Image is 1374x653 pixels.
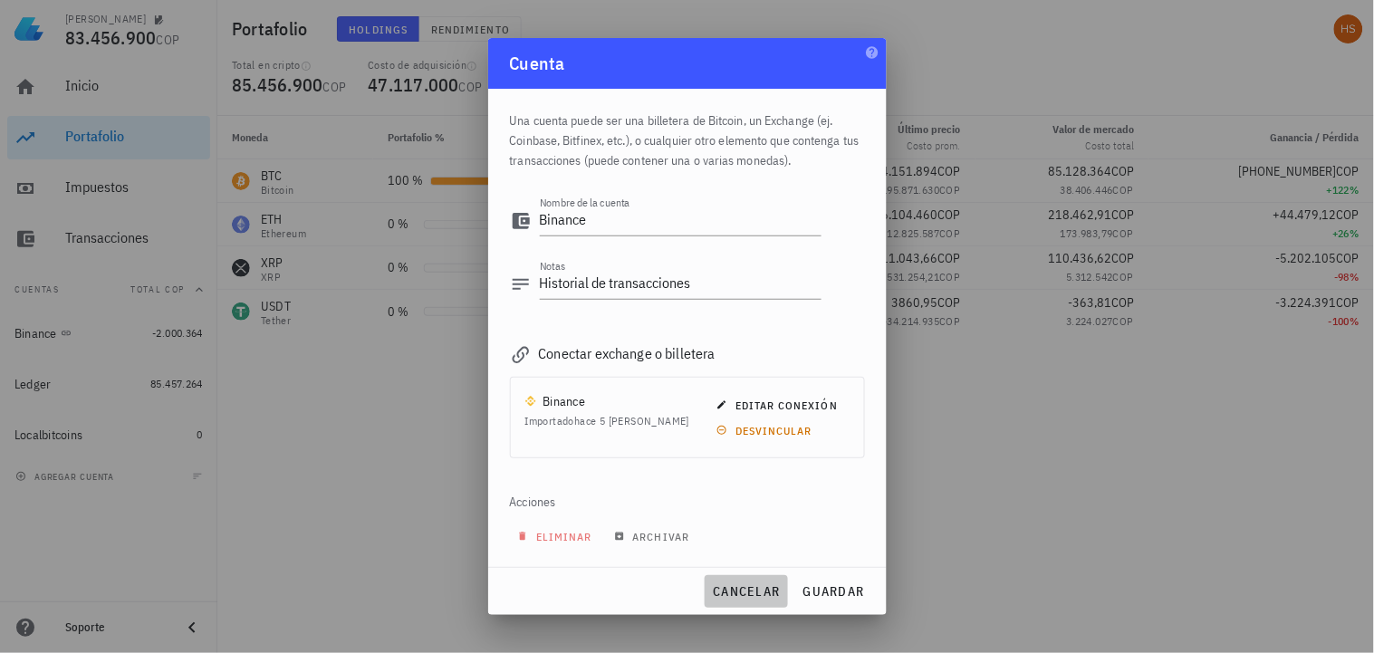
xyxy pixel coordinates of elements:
span: Importado [525,414,690,427]
button: guardar [795,575,872,608]
div: Conectar exchange o billetera [510,341,865,366]
span: guardar [802,583,865,600]
div: Una cuenta puede ser una billetera de Bitcoin, un Exchange (ej. Coinbase, Bitfinex, etc.), o cual... [510,89,865,181]
div: Binance [543,392,586,410]
button: editar conexión [708,392,849,418]
button: cancelar [705,575,787,608]
button: archivar [606,523,701,549]
label: Nombre de la cuenta [540,196,630,209]
img: 270.png [525,396,536,407]
div: Cuenta [488,38,887,89]
span: desvincular [720,424,812,437]
span: editar conexión [720,399,838,412]
span: archivar [618,530,690,543]
div: Acciones [510,480,865,523]
button: eliminar [510,523,604,549]
span: cancelar [712,583,780,600]
button: desvincular [708,418,823,443]
span: hace 5 [PERSON_NAME] [574,414,689,427]
span: eliminar [521,530,592,543]
label: Notas [540,259,566,273]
